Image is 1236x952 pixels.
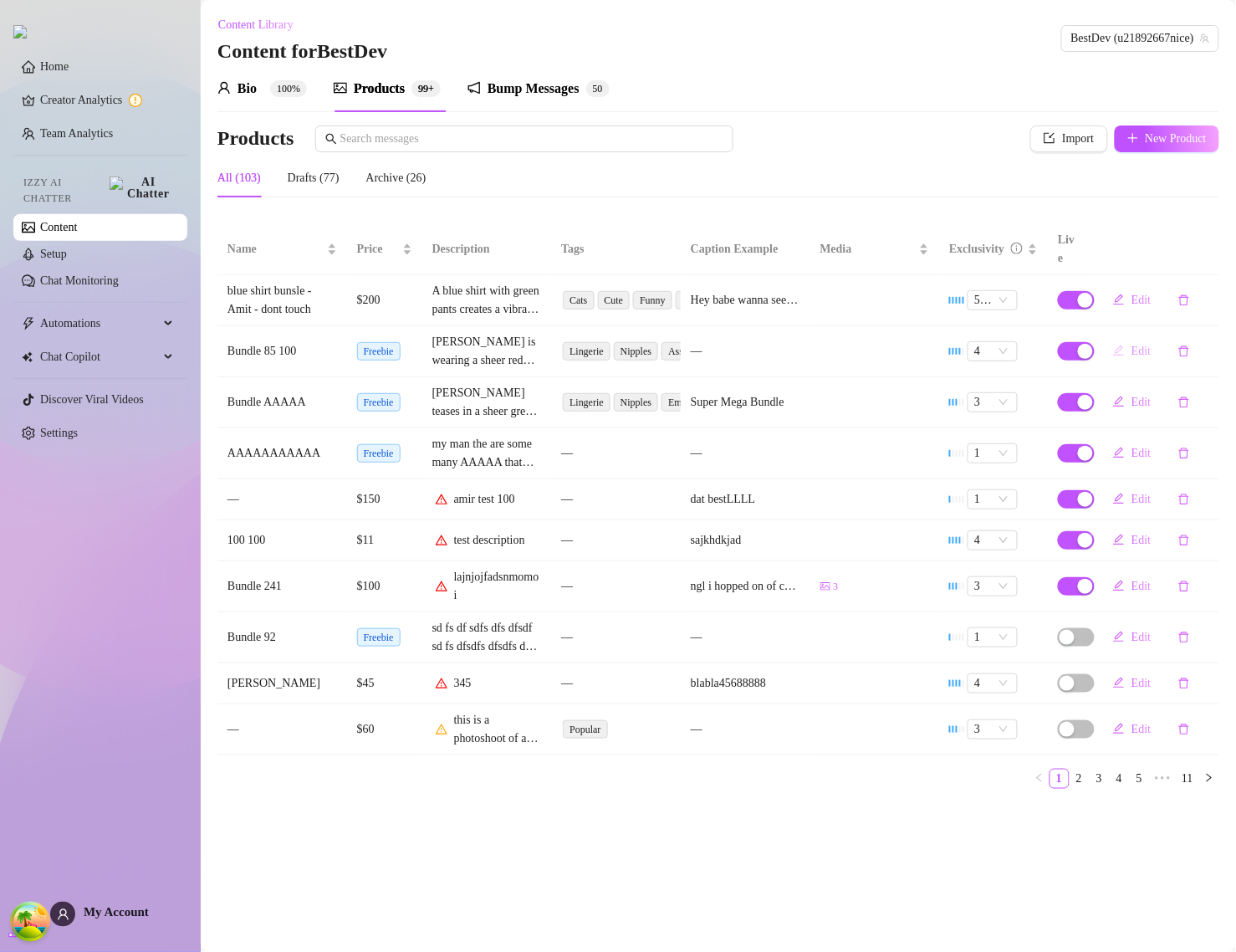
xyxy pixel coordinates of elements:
[1111,770,1129,788] a: 4
[217,125,294,152] h3: Products
[1131,677,1151,690] span: Edit
[436,678,447,689] span: warning
[57,908,69,921] span: user
[347,275,422,326] td: $200
[551,520,681,561] td: —
[676,291,716,310] span: Sporty
[974,342,1011,361] span: 4
[661,342,690,361] span: Ass
[551,224,681,275] th: Tags
[1131,447,1151,460] span: Edit
[1130,769,1150,789] li: 5
[1113,447,1125,458] span: edit
[1113,723,1125,734] span: edit
[974,674,1011,693] span: 4
[598,83,603,95] span: 0
[1100,338,1164,365] button: Edit
[217,326,347,377] td: Bundle 85 100
[1100,486,1164,513] button: Edit
[974,577,1011,596] span: 3
[974,444,1011,463] span: 1
[551,663,681,704] td: —
[1110,769,1130,789] li: 4
[593,83,598,95] span: 5
[563,720,607,739] span: Popular
[1199,769,1219,789] li: Next Page
[1131,770,1149,788] a: 5
[13,905,47,939] button: Open Tanstack query devtools
[432,384,542,421] div: [PERSON_NAME] teases in a sheer green lingerie set, nipples peeking through the fabric. Her face ...
[820,240,917,258] span: Media
[1131,534,1151,547] span: Edit
[467,81,481,95] span: notification
[1044,132,1055,144] span: import
[1100,440,1164,467] button: Edit
[1127,132,1139,144] span: plus
[1113,534,1125,545] span: edit
[217,224,347,275] th: Name
[1165,716,1203,743] button: delete
[614,342,658,361] span: Nipples
[237,79,257,99] div: Bio
[691,628,800,647] div: —
[1165,486,1203,513] button: delete
[347,520,422,561] td: $11
[1131,294,1151,307] span: Edit
[217,377,347,428] td: Bundle AAAAA
[1029,769,1050,789] li: Previous Page
[40,60,69,73] a: Home
[8,928,20,939] span: build
[1100,527,1164,554] button: Edit
[1165,573,1203,600] button: delete
[22,351,33,363] img: Chat Copilot
[974,490,1011,509] span: 1
[357,628,401,647] span: Freebie
[563,291,594,310] span: Cats
[357,444,401,463] span: Freebie
[1071,26,1209,51] span: BestDev (u21892667nice)
[1029,769,1050,789] button: left
[691,342,800,361] div: —
[551,561,681,612] td: —
[1131,631,1151,644] span: Edit
[1177,769,1199,789] li: 11
[1050,770,1069,788] a: 1
[598,291,631,310] span: Cute
[974,393,1011,412] span: 3
[1113,294,1125,305] span: edit
[1178,494,1190,505] span: delete
[1204,773,1214,783] span: right
[820,581,830,591] span: picture
[84,906,149,919] span: My Account
[217,169,261,187] div: All (103)
[1178,345,1190,357] span: delete
[1178,678,1190,689] span: delete
[691,720,800,739] div: —
[551,479,681,520] td: —
[340,130,723,148] input: Search messages
[217,12,307,38] button: Content Library
[40,427,78,439] a: Settings
[354,79,405,99] div: Products
[1034,773,1044,783] span: left
[691,674,766,693] div: blabla45688888
[270,80,307,97] sup: 100%
[454,674,472,693] div: 345
[1113,345,1125,356] span: edit
[1178,294,1190,306] span: delete
[217,38,387,65] h3: Content for BestDev
[1100,670,1164,697] button: Edit
[227,240,324,258] span: Name
[1165,440,1203,467] button: delete
[834,579,839,595] span: 3
[347,704,422,755] td: $60
[40,87,174,114] a: Creator Analytics exclamation-circle
[488,79,580,99] div: Bump Messages
[691,531,742,550] div: sajkhdkjad
[1011,243,1023,254] span: info-circle
[949,240,1004,258] div: Exclusivity
[1050,769,1070,789] li: 1
[23,175,103,207] span: Izzy AI Chatter
[1113,493,1125,504] span: edit
[1165,338,1203,365] button: delete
